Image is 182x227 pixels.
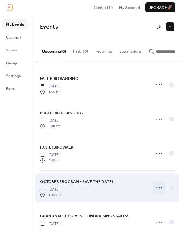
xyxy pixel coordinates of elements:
[39,39,69,61] button: Upcoming (8)
[40,110,83,116] a: PUBLIC BIRD BANDING
[40,75,78,82] a: FALL BIRD BANDING
[2,84,28,93] a: Form
[148,5,172,11] span: Upgrade 🚀
[40,152,60,158] span: [DATE]
[40,221,60,227] span: [DATE]
[40,76,78,82] span: FALL BIRD BANDING
[40,144,73,151] a: [DATE] BIRDWALK
[7,4,13,11] img: logo
[40,179,113,185] span: OCTOBER PROGRAM - SAVE THE DATE!
[40,192,61,198] span: 6:30 pm
[40,158,60,163] span: 8:00 am
[2,32,28,42] a: Connect
[40,89,60,95] span: 8:00 am
[6,60,18,66] span: Design
[6,86,15,92] span: Form
[40,187,61,192] span: [DATE]
[2,58,28,68] a: Design
[119,5,140,11] span: My Account
[6,73,21,79] span: Settings
[2,45,28,55] a: Views
[92,39,116,60] button: Recurring
[6,21,24,27] span: My Events
[6,34,21,40] span: Connect
[2,71,28,81] a: Settings
[119,4,140,10] a: My Account
[2,19,28,29] a: My Events
[40,84,60,89] span: [DATE]
[69,39,92,60] button: Past (58)
[94,4,114,10] a: Contact Us
[40,178,113,185] a: OCTOBER PROGRAM - SAVE THE DATE!
[40,213,128,219] a: GRAND VALLEY GIVES - FUNDRAISING STARTS!
[6,47,17,53] span: Views
[40,21,58,33] span: Events
[116,39,145,60] button: Submissions
[40,144,73,150] span: [DATE] BIRDWALK
[40,118,60,123] span: [DATE]
[40,123,60,129] span: 8:00 am
[145,2,175,12] button: Upgrade🚀
[94,5,114,11] span: Contact Us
